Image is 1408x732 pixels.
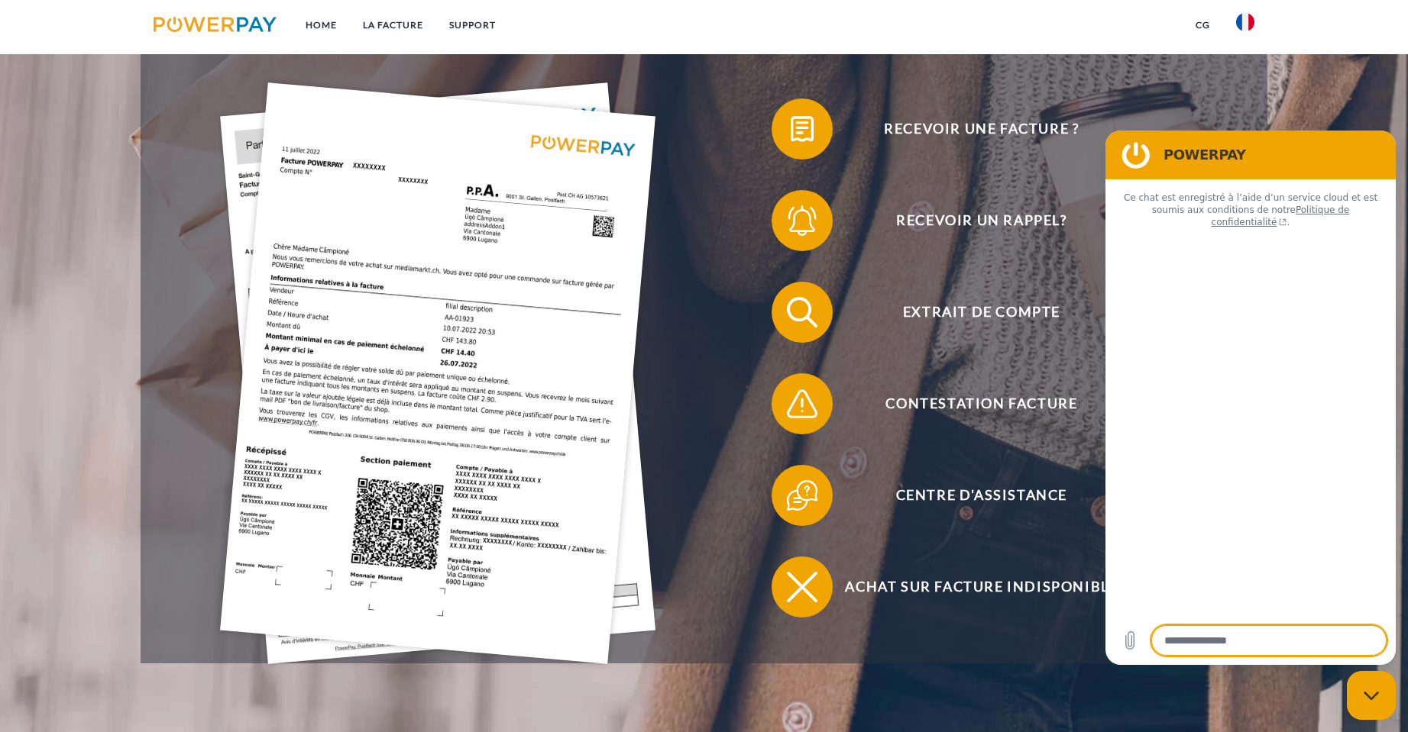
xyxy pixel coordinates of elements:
button: Centre d'assistance [772,465,1169,526]
button: Extrait de compte [772,282,1169,343]
span: Centre d'assistance [795,465,1169,526]
span: Extrait de compte [795,282,1169,343]
a: Support [436,11,509,39]
img: fr [1236,13,1254,31]
span: Recevoir une facture ? [795,98,1169,160]
a: CG [1183,11,1223,39]
a: Home [293,11,350,39]
img: single_invoice_powerpay_fr.jpg [220,82,655,664]
img: qb_bell.svg [783,202,821,240]
span: Recevoir un rappel? [795,190,1169,251]
button: Contestation Facture [772,373,1169,434]
img: qb_warning.svg [783,385,821,423]
a: LA FACTURE [350,11,436,39]
button: Recevoir un rappel? [772,190,1169,251]
iframe: Fenêtre de messagerie [1105,131,1396,665]
iframe: Bouton de lancement de la fenêtre de messagerie [1347,671,1396,720]
img: qb_help.svg [783,476,821,514]
span: Contestation Facture [795,373,1169,434]
img: logo-powerpay.svg [154,17,277,32]
button: Achat sur facture indisponible [772,556,1169,618]
img: qb_search.svg [783,293,821,331]
button: Recevoir une facture ? [772,98,1169,160]
img: qb_bill.svg [783,110,821,148]
img: qb_close.svg [783,568,821,606]
span: Achat sur facture indisponible [795,556,1169,618]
